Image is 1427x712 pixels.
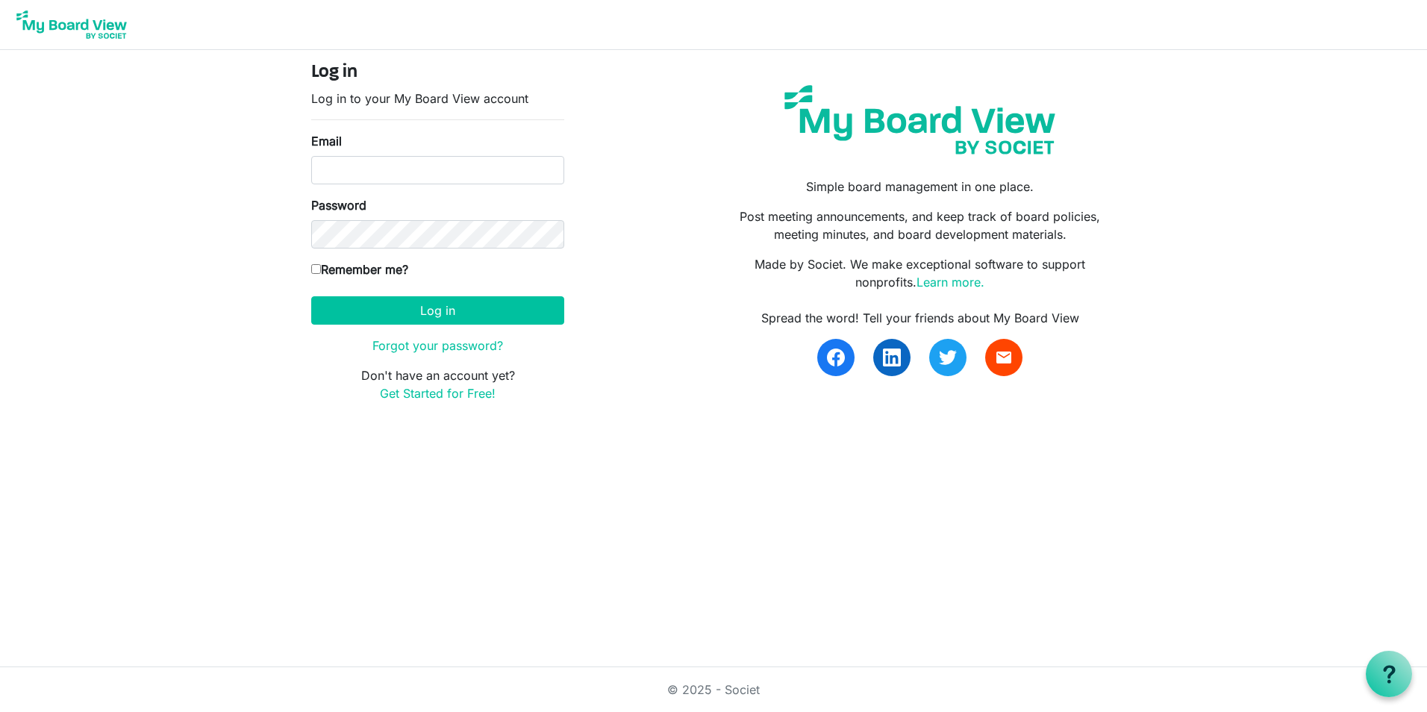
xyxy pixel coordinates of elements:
img: My Board View Logo [12,6,131,43]
label: Password [311,196,366,214]
h4: Log in [311,62,564,84]
img: twitter.svg [939,349,957,366]
p: Post meeting announcements, and keep track of board policies, meeting minutes, and board developm... [725,207,1116,243]
p: Don't have an account yet? [311,366,564,402]
a: Learn more. [917,275,984,290]
p: Simple board management in one place. [725,178,1116,196]
p: Log in to your My Board View account [311,90,564,107]
input: Remember me? [311,264,321,274]
a: Get Started for Free! [380,386,496,401]
a: © 2025 - Societ [667,682,760,697]
button: Log in [311,296,564,325]
a: Forgot your password? [372,338,503,353]
img: my-board-view-societ.svg [773,74,1067,166]
label: Remember me? [311,260,408,278]
label: Email [311,132,342,150]
img: facebook.svg [827,349,845,366]
div: Spread the word! Tell your friends about My Board View [725,309,1116,327]
span: email [995,349,1013,366]
a: email [985,339,1022,376]
p: Made by Societ. We make exceptional software to support nonprofits. [725,255,1116,291]
img: linkedin.svg [883,349,901,366]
